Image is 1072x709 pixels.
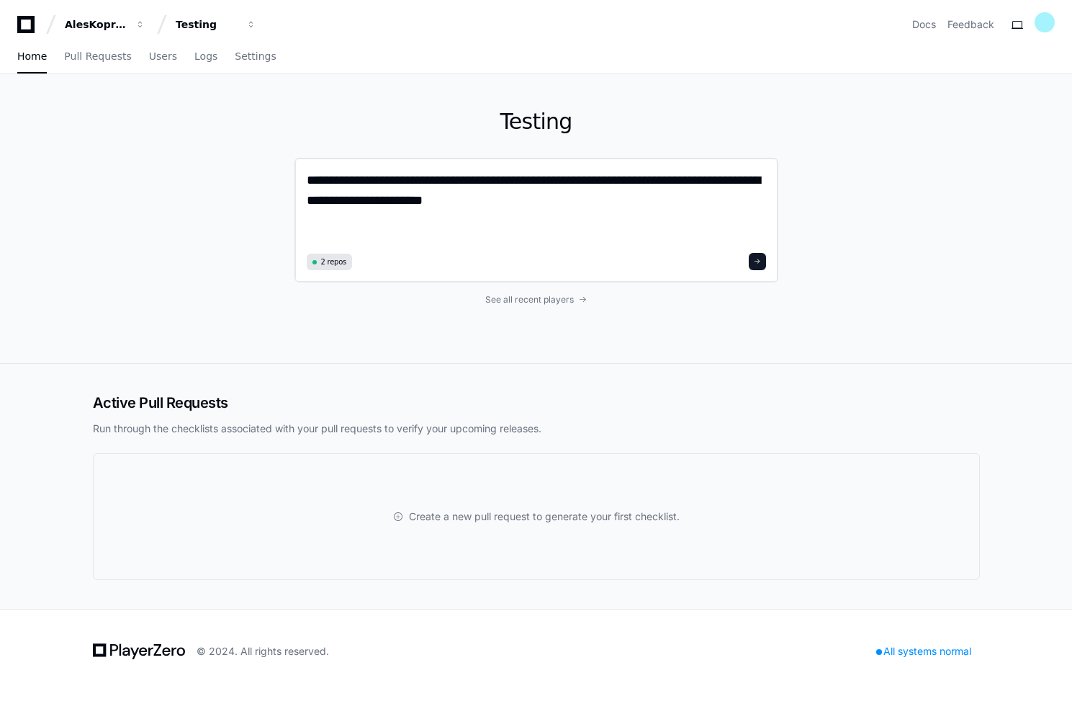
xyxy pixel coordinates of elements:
[176,17,238,32] div: Testing
[947,17,994,32] button: Feedback
[65,17,127,32] div: AlesKoprivnikar
[868,641,980,661] div: All systems normal
[912,17,936,32] a: Docs
[93,393,980,413] h2: Active Pull Requests
[294,294,778,306] a: See all recent players
[235,40,276,73] a: Settings
[149,40,177,73] a: Users
[93,422,980,436] p: Run through the checklists associated with your pull requests to verify your upcoming releases.
[235,52,276,61] span: Settings
[194,40,217,73] a: Logs
[197,644,329,659] div: © 2024. All rights reserved.
[409,509,680,524] span: Create a new pull request to generate your first checklist.
[17,40,47,73] a: Home
[485,294,574,306] span: See all recent players
[149,52,177,61] span: Users
[64,52,131,61] span: Pull Requests
[59,12,151,37] button: AlesKoprivnikar
[321,257,347,267] span: 2 repos
[194,52,217,61] span: Logs
[17,52,47,61] span: Home
[170,12,262,37] button: Testing
[294,109,778,135] h1: Testing
[64,40,131,73] a: Pull Requests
